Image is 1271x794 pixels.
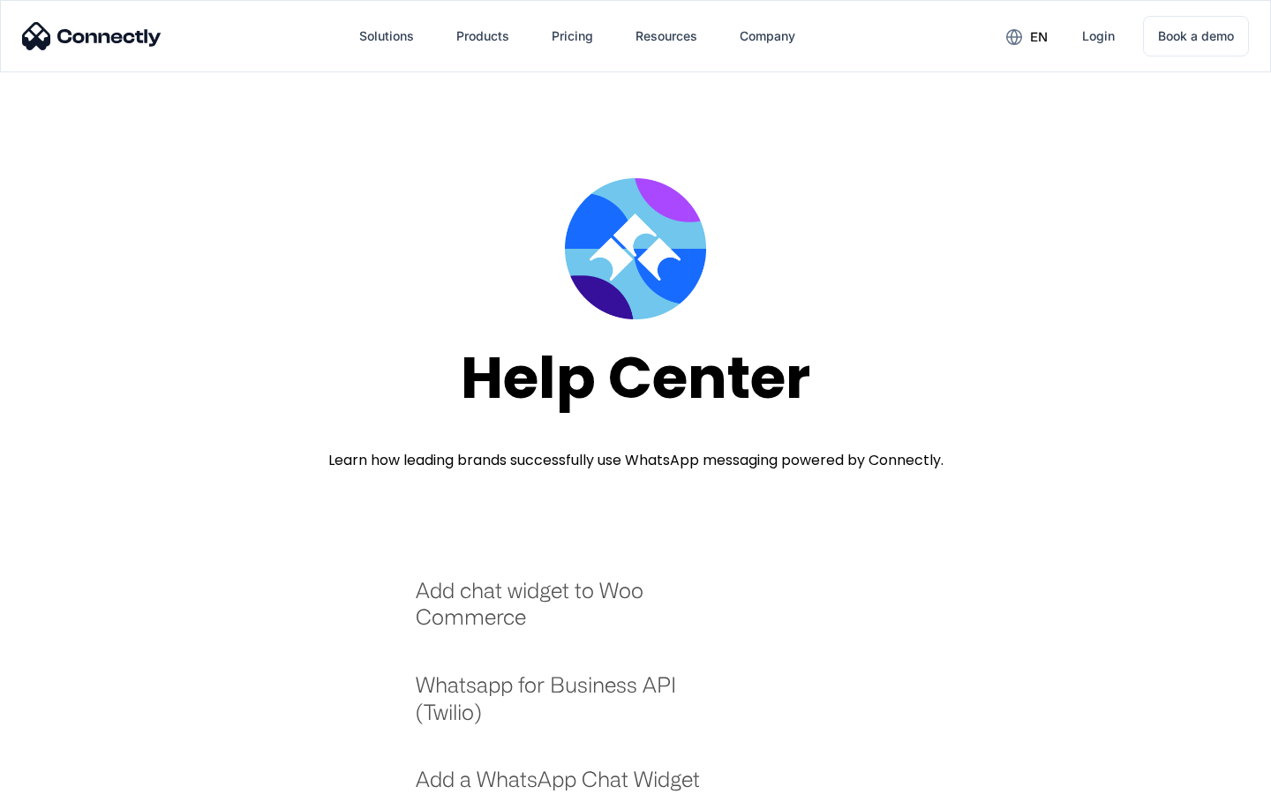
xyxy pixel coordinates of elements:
[552,24,593,49] div: Pricing
[416,577,724,648] a: Add chat widget to Woo Commerce
[18,763,106,788] aside: Language selected: English
[416,671,724,743] a: Whatsapp for Business API (Twilio)
[538,15,607,57] a: Pricing
[1143,16,1249,56] a: Book a demo
[328,450,944,471] div: Learn how leading brands successfully use WhatsApp messaging powered by Connectly.
[1030,25,1048,49] div: en
[359,24,414,49] div: Solutions
[635,24,697,49] div: Resources
[22,22,162,50] img: Connectly Logo
[461,346,810,410] div: Help Center
[456,24,509,49] div: Products
[1082,24,1115,49] div: Login
[35,763,106,788] ul: Language list
[1068,15,1129,57] a: Login
[740,24,795,49] div: Company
